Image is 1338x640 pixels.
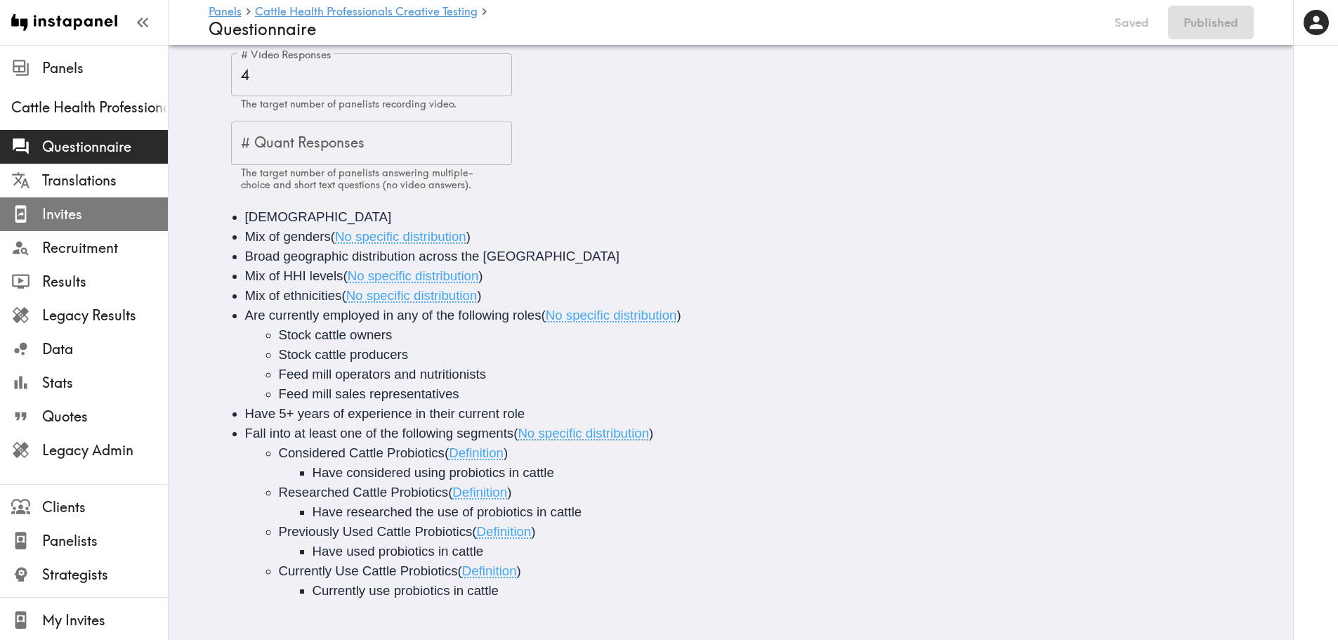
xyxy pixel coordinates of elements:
[42,531,168,551] span: Panelists
[313,504,582,519] span: Have researched the use of probiotics in cattle
[241,166,473,191] span: The target number of panelists answering multiple-choice and short text questions (no video answe...
[341,288,346,303] span: (
[241,47,332,63] label: # Video Responses
[42,306,168,325] span: Legacy Results
[513,426,518,440] span: (
[448,485,452,499] span: (
[343,268,347,283] span: (
[313,583,499,598] span: Currently use probiotics in cattle
[507,485,511,499] span: )
[245,229,331,244] span: Mix of genders
[313,465,554,480] span: Have considered using probiotics in cattle
[478,268,483,283] span: )
[279,367,487,381] span: Feed mill operators and nutritionists
[42,373,168,393] span: Stats
[348,268,479,283] span: No specific distribution
[279,563,458,578] span: Currently Use Cattle Probiotics
[42,272,168,292] span: Results
[279,445,445,460] span: Considered Cattle Probiotics
[279,327,393,342] span: Stock cattle owners
[245,249,619,263] span: Broad geographic distribution across the [GEOGRAPHIC_DATA]
[676,308,681,322] span: )
[209,6,242,19] a: Panels
[531,524,535,539] span: )
[42,610,168,630] span: My Invites
[42,339,168,359] span: Data
[42,171,168,190] span: Translations
[42,204,168,224] span: Invites
[245,268,343,283] span: Mix of HHI levels
[477,288,481,303] span: )
[245,288,342,303] span: Mix of ethnicities
[245,426,514,440] span: Fall into at least one of the following segments
[42,238,168,258] span: Recruitment
[241,98,457,110] span: The target number of panelists recording video.
[477,524,532,539] span: Definition
[331,229,335,244] span: (
[346,288,478,303] span: No specific distribution
[313,544,484,559] span: Have used probiotics in cattle
[279,386,459,401] span: Feed mill sales representatives
[11,98,168,117] span: Cattle Health Professionals Creative Testing
[42,407,168,426] span: Quotes
[209,19,1096,39] h4: Questionnaire
[279,524,473,539] span: Previously Used Cattle Probiotics
[518,426,649,440] span: No specific distribution
[449,445,504,460] span: Definition
[472,524,476,539] span: (
[542,308,546,322] span: (
[42,497,168,517] span: Clients
[458,563,462,578] span: (
[335,229,466,244] span: No specific distribution
[445,445,449,460] span: (
[209,190,1254,618] div: Audience
[245,406,525,421] span: Have 5+ years of experience in their current role
[42,137,168,157] span: Questionnaire
[245,308,542,322] span: Are currently employed in any of the following roles
[504,445,508,460] span: )
[517,563,521,578] span: )
[452,485,507,499] span: Definition
[245,209,392,224] span: [DEMOGRAPHIC_DATA]
[649,426,653,440] span: )
[462,563,517,578] span: Definition
[466,229,471,244] span: )
[255,6,478,19] a: Cattle Health Professionals Creative Testing
[42,565,168,585] span: Strategists
[279,347,409,362] span: Stock cattle producers
[279,485,449,499] span: Researched Cattle Probiotics
[546,308,677,322] span: No specific distribution
[42,440,168,460] span: Legacy Admin
[42,58,168,78] span: Panels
